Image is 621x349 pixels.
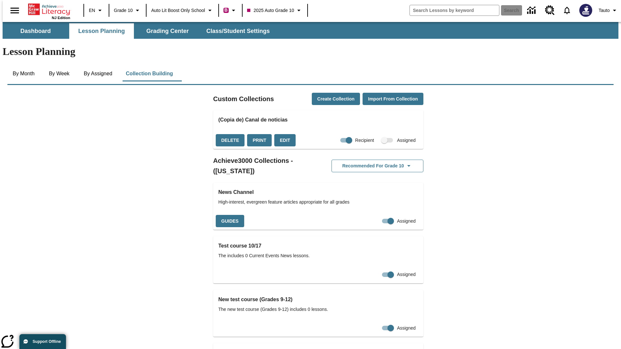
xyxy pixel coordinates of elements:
span: High-interest, evergreen feature articles appropriate for all grades [218,199,418,206]
button: Profile/Settings [596,5,621,16]
button: Recommended for Grade 10 [332,160,423,172]
button: Class/Student Settings [201,23,275,39]
span: The includes 0 Current Events News lessons. [218,252,418,259]
button: Boost Class color is violet red. Change class color [221,5,240,16]
button: School: Auto Lit Boost only School, Select your school [148,5,216,16]
h1: Lesson Planning [3,46,618,58]
div: SubNavbar [3,22,618,39]
span: Assigned [397,137,416,144]
span: Auto Lit Boost only School [151,7,205,14]
button: Import from Collection [363,93,423,105]
span: Support Offline [33,339,61,344]
button: By Week [43,66,75,81]
button: Grade: Grade 10, Select a grade [111,5,144,16]
span: NJ Edition [52,16,70,20]
span: B [224,6,228,14]
h3: New test course (Grades 9-12) [218,295,418,304]
span: Assigned [397,218,416,225]
button: Dashboard [3,23,68,39]
button: Edit [274,134,296,147]
button: Guides [216,215,244,227]
span: EN [89,7,95,14]
a: Notifications [559,2,575,19]
img: Avatar [579,4,592,17]
span: 2025 Auto Grade 10 [247,7,294,14]
button: Select a new avatar [575,2,596,19]
a: Resource Center, Will open in new tab [541,2,559,19]
button: Lesson Planning [69,23,134,39]
span: Grade 10 [114,7,133,14]
a: Data Center [523,2,541,19]
button: Support Offline [19,334,66,349]
button: Language: EN, Select a language [86,5,107,16]
a: Home [28,3,70,16]
button: Grading Center [135,23,200,39]
input: search field [410,5,499,16]
button: Class: 2025 Auto Grade 10, Select your class [245,5,305,16]
span: Tauto [599,7,610,14]
button: Create Collection [312,93,360,105]
button: Open side menu [5,1,24,20]
h2: Achieve3000 Collections - ([US_STATE]) [213,155,318,176]
button: Collection Building [121,66,178,81]
div: SubNavbar [3,23,276,39]
h3: (Copia de) Canal de noticias [218,115,418,124]
button: Delete [216,134,245,147]
h3: Test course 10/17 [218,241,418,250]
span: Assigned [397,271,416,278]
div: Home [28,2,70,20]
span: The new test course (Grades 9-12) includes 0 lessons. [218,306,418,313]
button: Print, will open in a new window [247,134,272,147]
button: By Month [7,66,40,81]
button: By Assigned [79,66,117,81]
h2: Custom Collections [213,94,274,104]
span: Recipient [355,137,374,144]
h3: News Channel [218,188,418,197]
span: Assigned [397,325,416,332]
